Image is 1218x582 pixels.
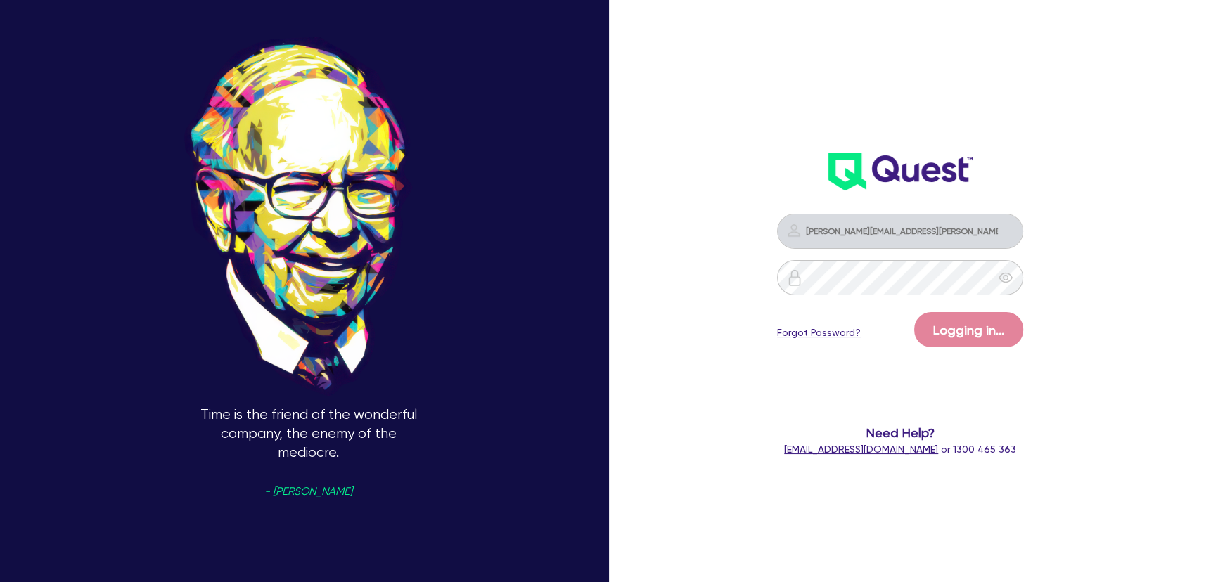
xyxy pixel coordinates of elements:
img: icon-password [786,269,803,286]
span: eye [999,271,1013,285]
a: Forgot Password? [777,325,861,340]
span: - [PERSON_NAME] [264,486,352,497]
span: Need Help? [739,423,1061,442]
button: Logging in... [914,312,1023,347]
span: or 1300 465 363 [784,444,1016,455]
input: Email address [777,214,1023,249]
a: [EMAIL_ADDRESS][DOMAIN_NAME] [784,444,938,455]
img: icon-password [786,222,802,239]
img: wH2k97JdezQIQAAAABJRU5ErkJggg== [828,153,973,190]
